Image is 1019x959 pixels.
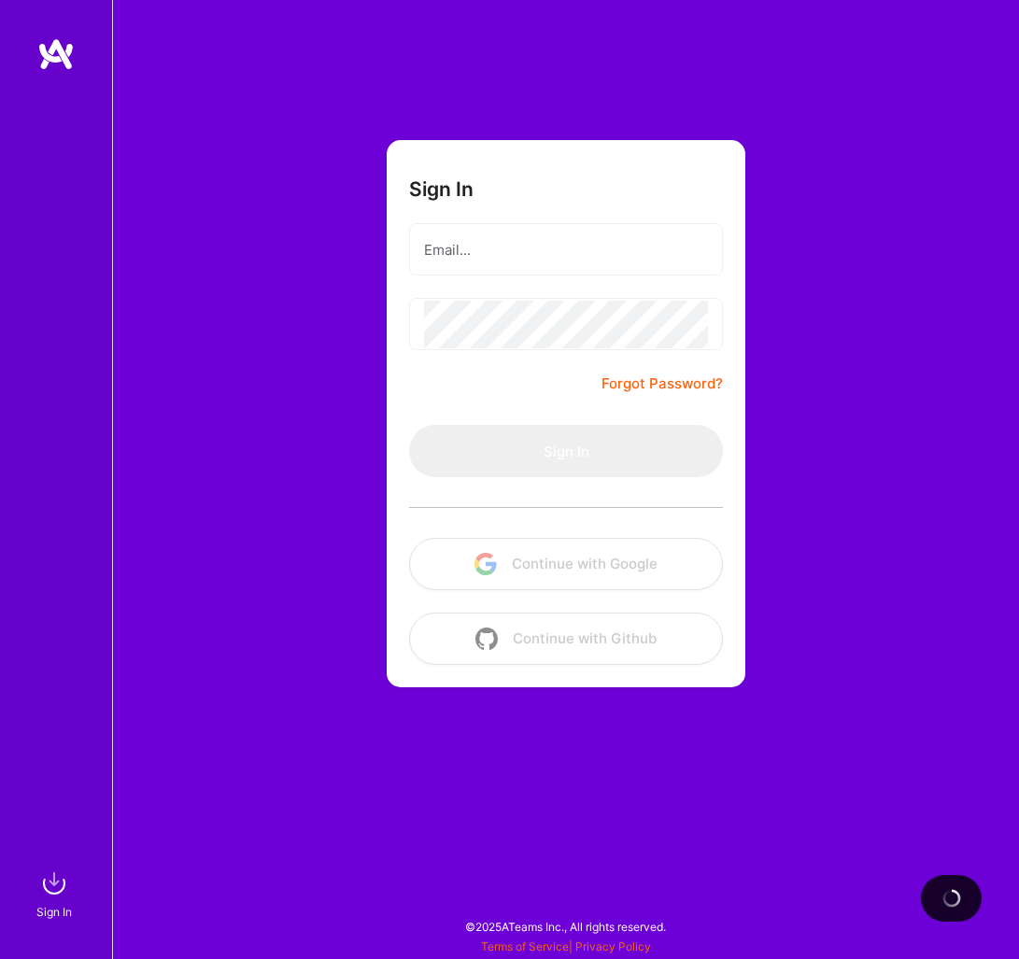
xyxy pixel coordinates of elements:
a: Privacy Policy [575,939,651,953]
img: sign in [35,865,73,902]
a: Forgot Password? [601,373,723,395]
button: Sign In [409,425,723,477]
img: icon [475,628,498,650]
img: logo [37,37,75,71]
a: Terms of Service [481,939,569,953]
img: icon [474,553,497,575]
h3: Sign In [409,177,474,201]
button: Continue with Github [409,613,723,665]
div: Sign In [36,902,72,922]
img: loading [941,887,963,910]
a: sign inSign In [39,865,73,922]
span: | [481,939,651,953]
div: © 2025 ATeams Inc., All rights reserved. [112,903,1019,950]
button: Continue with Google [409,538,723,590]
input: Email... [424,226,708,274]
